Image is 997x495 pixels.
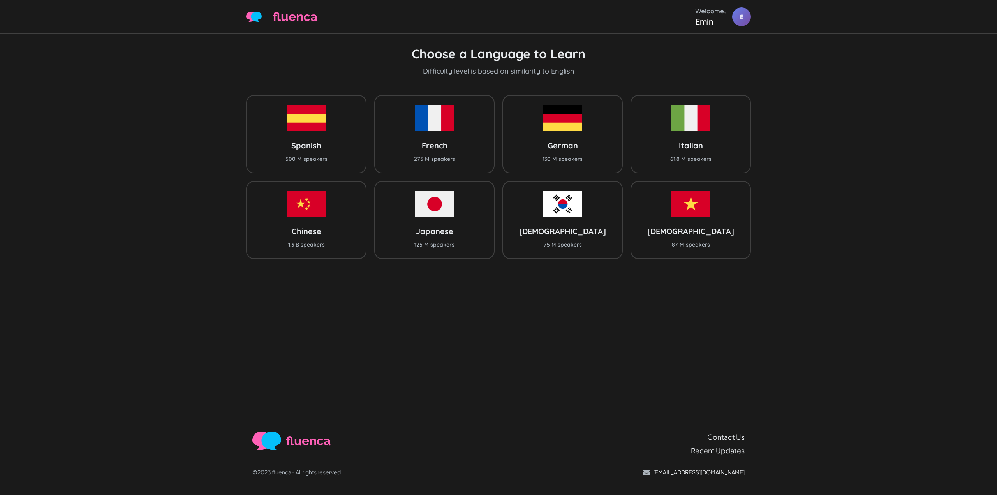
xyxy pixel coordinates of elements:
p: ©2023 fluenca - All rights reserved [252,468,341,476]
div: 1.3 B speakers [288,241,325,249]
a: Recent Updates [691,445,745,456]
h3: [DEMOGRAPHIC_DATA] [519,226,606,236]
a: German130 M speakers [502,95,623,173]
div: 500 M speakers [285,155,328,163]
div: E [732,7,751,26]
div: 275 M speakers [414,155,455,163]
div: 125 M speakers [414,241,454,249]
a: Spanish500 M speakers [246,95,366,173]
p: [EMAIL_ADDRESS][DOMAIN_NAME] [653,468,745,476]
div: 75 M speakers [519,241,606,249]
p: Difficulty level is based on similarity to English [246,66,751,76]
div: Welcome, [695,6,726,16]
h3: Japanese [414,226,454,236]
img: spain.png [287,105,326,131]
img: france.png [415,105,454,131]
h3: Spanish [285,141,328,150]
img: south-korea.png [543,191,582,217]
a: [EMAIL_ADDRESS][DOMAIN_NAME] [643,468,745,476]
h3: French [414,141,455,150]
a: Contact Us [707,432,745,442]
img: italy.png [671,105,710,131]
div: 87 M speakers [647,241,734,249]
iframe: Ybug feedback widget [981,225,997,271]
a: Japanese125 M speakers [374,181,495,259]
a: Chinese1.3 B speakers [246,181,366,259]
span: fluenca [273,7,317,26]
img: japan.png [415,191,454,217]
div: 61.8 M speakers [670,155,712,163]
img: vietnam.png [671,191,710,217]
div: 130 M speakers [543,155,583,163]
a: [DEMOGRAPHIC_DATA]75 M speakers [502,181,623,259]
h3: German [543,141,583,150]
img: germany.png [543,105,582,131]
h3: [DEMOGRAPHIC_DATA] [647,226,734,236]
h3: Italian [670,141,712,150]
img: china.png [287,191,326,217]
h1: Choose a Language to Learn [246,46,751,61]
span: fluenca [286,432,331,450]
a: [DEMOGRAPHIC_DATA]87 M speakers [631,181,751,259]
div: Emin [695,16,726,27]
a: Italian61.8 M speakers [631,95,751,173]
a: French275 M speakers [374,95,495,173]
h3: Chinese [288,226,325,236]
